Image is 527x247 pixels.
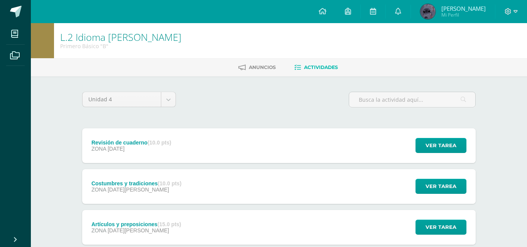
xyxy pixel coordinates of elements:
[91,180,181,187] div: Costumbres y tradiciones
[416,179,466,194] button: Ver tarea
[108,227,169,234] span: [DATE][PERSON_NAME]
[91,221,181,227] div: Artículos y preposiciones
[238,61,276,74] a: Anuncios
[147,139,171,146] strong: (10.0 pts)
[157,221,181,227] strong: (15.0 pts)
[416,138,466,153] button: Ver tarea
[441,5,486,12] span: [PERSON_NAME]
[60,42,181,50] div: Primero Básico 'B'
[426,179,456,193] span: Ver tarea
[91,227,106,234] span: ZONA
[426,138,456,153] span: Ver tarea
[91,146,106,152] span: ZONA
[304,64,338,70] span: Actividades
[441,12,486,18] span: Mi Perfil
[249,64,276,70] span: Anuncios
[88,92,155,107] span: Unidad 4
[60,32,181,42] h1: L.2 Idioma Maya Kaqchikel
[60,30,181,44] a: L.2 Idioma [PERSON_NAME]
[416,220,466,235] button: Ver tarea
[426,220,456,234] span: Ver tarea
[294,61,338,74] a: Actividades
[83,92,176,107] a: Unidad 4
[91,139,171,146] div: Revisión de cuaderno
[420,4,436,19] img: 6f88353a8e780ce22f5c1f8e1b1d8c7d.png
[108,146,125,152] span: [DATE]
[158,180,181,187] strong: (10.0 pts)
[108,187,169,193] span: [DATE][PERSON_NAME]
[91,187,106,193] span: ZONA
[349,92,475,107] input: Busca la actividad aquí...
